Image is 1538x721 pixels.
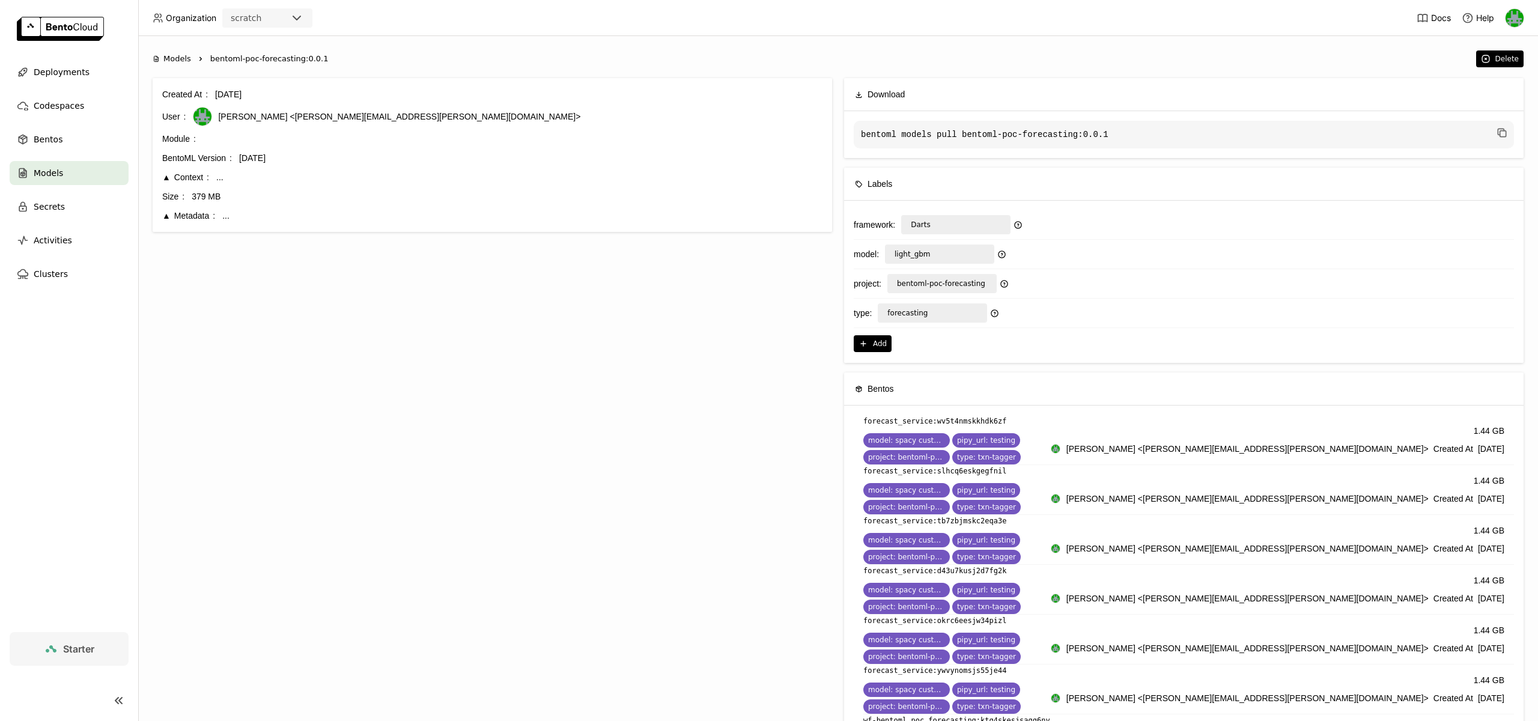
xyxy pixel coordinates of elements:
li: List item [854,565,1514,615]
div: User [162,110,186,123]
span: Clusters [34,267,68,281]
span: Deployments [34,65,90,79]
span: model: spacy custom [868,436,945,445]
span: Codespaces [34,99,84,113]
p: forecast_service : slhcq6eskgegfnil [863,465,1006,477]
span: [PERSON_NAME] <[PERSON_NAME][EMAIL_ADDRESS][PERSON_NAME][DOMAIN_NAME]> [1066,442,1429,455]
a: forecast_service:wv5t4nmskkhdk6zf [863,415,1051,427]
img: Sean Hickey [193,108,211,126]
div: Created At [1051,592,1504,605]
a: Secrets [10,195,129,219]
span: [PERSON_NAME] <[PERSON_NAME][EMAIL_ADDRESS][PERSON_NAME][DOMAIN_NAME]> [1066,492,1429,505]
div: 379 MB [192,190,822,203]
div: [DATE] [239,151,822,165]
div: Created At [1051,642,1504,655]
span: [PERSON_NAME] <[PERSON_NAME][EMAIL_ADDRESS][PERSON_NAME][DOMAIN_NAME]> [1066,592,1429,605]
span: Bentos [34,132,62,147]
div: Module [162,132,196,145]
a: forecast_service:slhcq6eskgegfnil [863,465,1051,477]
span: type: txn-tagger [957,602,1016,612]
li: List item [854,415,1514,465]
div: bentoml-poc-forecasting:0.0.1 [210,53,329,65]
span: [DATE] [1478,542,1504,555]
a: Models [10,161,129,185]
span: pipy_url: testing [957,635,1015,645]
span: type: txn-tagger [957,452,1016,462]
img: logo [17,17,104,41]
span: [DATE] [1478,692,1504,705]
img: Sean Hickey [1051,544,1060,553]
span: Labels [868,177,892,190]
div: type : [854,306,872,320]
div: ... [222,209,822,222]
div: Created At [1051,442,1504,455]
img: Sean Hickey [1051,494,1060,503]
p: forecast_service : tb7zbjmskc2eqa3e [863,515,1006,527]
div: ... [216,171,822,184]
a: Bentos [10,127,129,151]
a: Docs [1417,12,1451,24]
li: List item [854,665,1514,714]
a: forecast_service:d43u7kusj2d7fg2k [863,565,1051,577]
span: [DATE] [215,90,242,99]
span: [DATE] [1478,492,1504,505]
div: Help [1462,12,1494,24]
a: Clusters [10,262,129,286]
div: List item [854,515,1514,565]
div: project : [854,277,881,290]
span: type: txn-tagger [957,552,1016,562]
span: type: txn-tagger [957,502,1016,512]
span: Docs [1431,13,1451,23]
span: pipy_url: testing [957,436,1015,445]
img: Sean Hickey [1051,644,1060,653]
p: forecast_service : ywvynomsjs55je44 [863,665,1006,677]
img: Sean Hickey [1506,9,1524,27]
div: Created At [162,88,208,101]
div: Created At [1051,542,1504,555]
span: [PERSON_NAME] <[PERSON_NAME][EMAIL_ADDRESS][PERSON_NAME][DOMAIN_NAME]> [1066,542,1429,555]
span: Models [34,166,63,180]
p: forecast_service : wv5t4nmskkhdk6zf [863,415,1006,427]
div: Size [162,190,184,203]
span: [DATE] [1478,592,1504,605]
div: Metadata [162,209,215,222]
div: 1.44 GB [1474,524,1504,537]
div: framework : [854,218,895,231]
li: List item [854,465,1514,515]
span: project: bentoml-poc-txn-tagger [868,452,945,462]
span: [PERSON_NAME] <[PERSON_NAME][EMAIL_ADDRESS][PERSON_NAME][DOMAIN_NAME]> [1066,692,1429,705]
div: 1.44 GB [1474,424,1504,437]
a: forecast_service:tb7zbjmskc2eqa3e [863,515,1051,527]
input: Selected scratch. [263,13,264,25]
div: Created At [1051,492,1504,505]
a: Activities [10,228,129,252]
span: [DATE] [1478,442,1504,455]
span: Organization [166,13,216,23]
div: 1.44 GB [1474,674,1504,687]
span: Help [1476,13,1494,23]
svg: Right [196,54,205,64]
span: project: bentoml-poc-txn-tagger [868,502,945,512]
nav: Breadcrumbs navigation [153,53,1470,65]
span: project: bentoml-poc-txn-tagger [868,602,945,612]
span: Bentos [868,382,894,395]
span: Secrets [34,199,65,214]
a: forecast_service:okrc6eesjw34pizl [863,615,1051,627]
span: model: spacy custom [868,635,945,645]
button: Add [854,335,892,352]
span: model: spacy custom [868,485,945,495]
img: Sean Hickey [1051,594,1060,603]
span: [PERSON_NAME] <[PERSON_NAME][EMAIL_ADDRESS][PERSON_NAME][DOMAIN_NAME]> [1066,642,1429,655]
span: project: bentoml-poc-txn-tagger [868,552,945,562]
div: scratch [231,12,261,24]
p: forecast_service : okrc6eesjw34pizl [863,615,1006,627]
span: model: spacy custom [868,585,945,595]
span: type: txn-tagger [957,652,1016,662]
div: Delete [1495,54,1519,64]
button: Delete [1476,50,1524,67]
a: Starter [10,632,129,666]
li: List item [854,615,1514,665]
